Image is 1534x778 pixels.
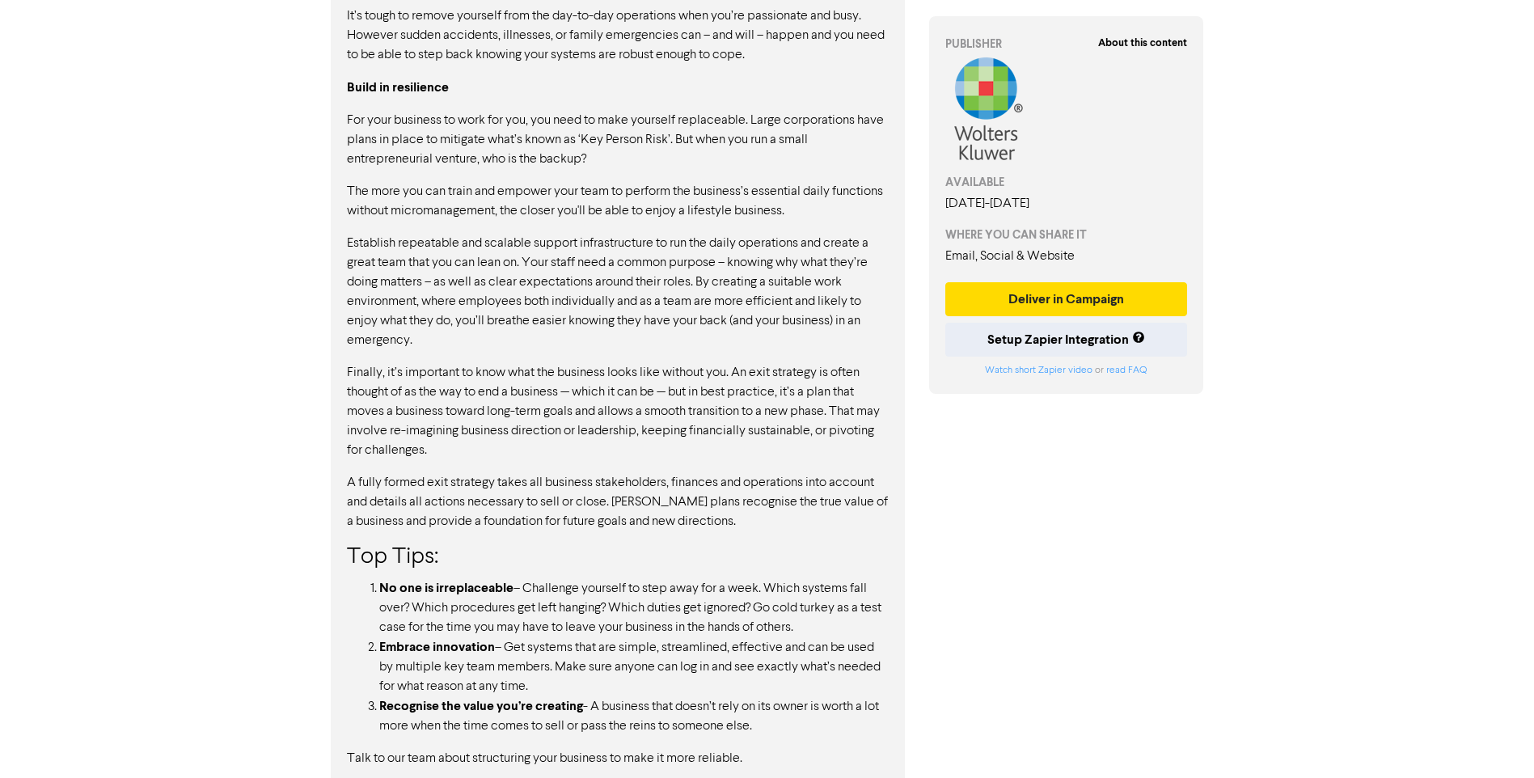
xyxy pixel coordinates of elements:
[347,6,889,65] p: It’s tough to remove yourself from the day-to-day operations when you’re passionate and busy. How...
[945,194,1188,214] div: [DATE] - [DATE]
[379,580,513,596] strong: No one is irreplaceable
[1106,366,1147,375] a: read FAQ
[347,749,889,768] p: Talk to our team about structuring your business to make it more reliable.
[347,182,889,221] p: The more you can train and empower your team to perform the business’s essential daily functions ...
[379,639,495,655] strong: Embrace innovation
[945,226,1188,243] div: WHERE YOU CAN SHARE IT
[347,473,889,531] p: A fully formed exit strategy takes all business stakeholders, finances and operations into accoun...
[1098,36,1187,49] strong: About this content
[347,111,889,169] p: For your business to work for you, you need to make yourself replaceable. Large corporations have...
[347,363,889,460] p: Finally, it’s important to know what the business looks like without you. An exit strategy is oft...
[945,282,1188,316] button: Deliver in Campaign
[379,637,889,696] li: – Get systems that are simple, streamlined, effective and can be used by multiple key team member...
[945,247,1188,266] div: Email, Social & Website
[945,174,1188,191] div: AVAILABLE
[945,323,1188,357] button: Setup Zapier Integration
[945,36,1188,53] div: PUBLISHER
[379,578,889,637] li: – Challenge yourself to step away for a week. Which systems fall over? Which procedures get left ...
[945,363,1188,378] div: or
[347,234,889,350] p: Establish repeatable and scalable support infrastructure to run the daily operations and create a...
[379,696,889,736] li: - A business that doesn’t rely on its owner is worth a lot more when the time comes to sell or pa...
[347,79,449,95] strong: Build in resilience
[985,366,1092,375] a: Watch short Zapier video
[1453,700,1534,778] iframe: Chat Widget
[379,698,583,714] strong: Recognise the value you’re creating
[347,544,889,572] h3: Top Tips:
